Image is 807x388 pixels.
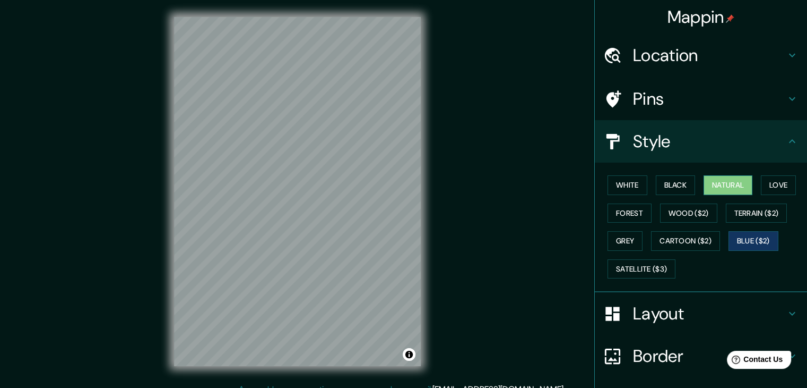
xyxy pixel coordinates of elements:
button: White [608,175,647,195]
h4: Layout [633,303,786,324]
h4: Location [633,45,786,66]
button: Natural [704,175,752,195]
button: Terrain ($2) [726,204,787,223]
img: pin-icon.png [726,14,734,23]
button: Cartoon ($2) [651,231,720,251]
button: Satellite ($3) [608,259,675,279]
h4: Style [633,131,786,152]
div: Layout [595,292,807,335]
button: Love [761,175,796,195]
div: Pins [595,78,807,120]
h4: Pins [633,88,786,109]
canvas: Map [174,17,421,366]
div: Location [595,34,807,77]
iframe: Help widget launcher [713,347,795,376]
button: Grey [608,231,643,251]
button: Black [656,175,696,195]
button: Blue ($2) [728,231,778,251]
h4: Mappin [667,6,735,28]
button: Toggle attribution [403,348,415,361]
div: Style [595,120,807,163]
button: Forest [608,204,652,223]
div: Border [595,335,807,377]
h4: Border [633,345,786,367]
button: Wood ($2) [660,204,717,223]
